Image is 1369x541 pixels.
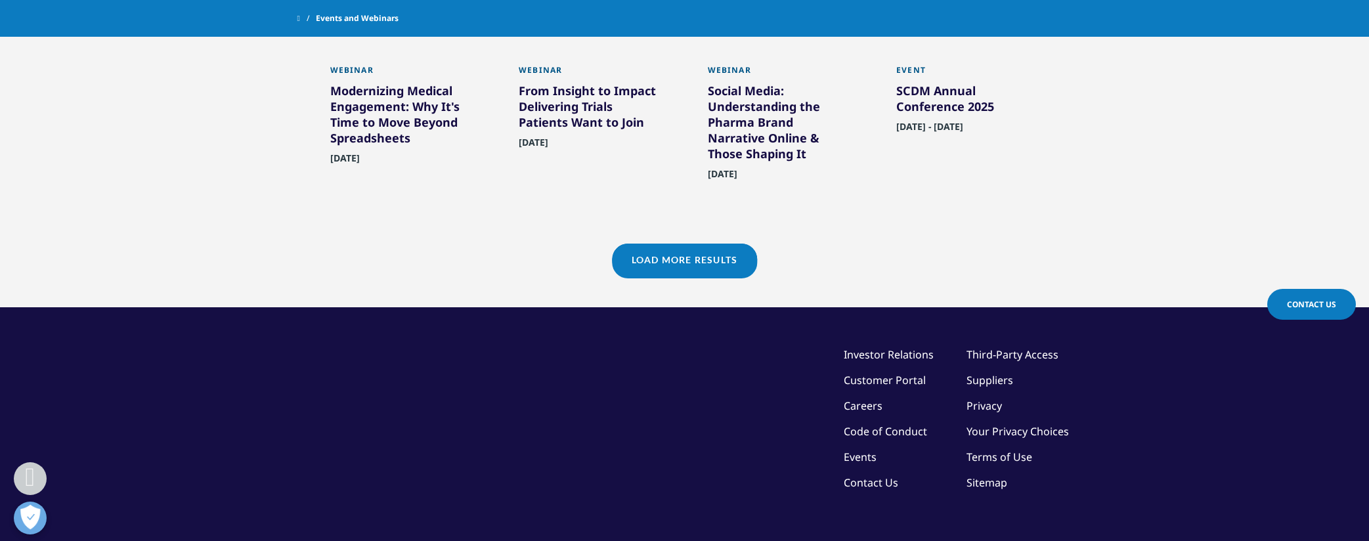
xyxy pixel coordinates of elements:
[519,65,662,83] div: Webinar
[967,373,1013,387] a: Suppliers
[708,167,737,188] span: [DATE]
[844,475,898,490] a: Contact Us
[519,83,662,135] div: From Insight to Impact Delivering Trials Patients Want to Join
[844,399,882,413] a: Careers
[330,65,473,195] a: Webinar Modernizing Medical Engagement: Why It's Time to Move Beyond Spreadsheets [DATE]
[896,65,1039,163] a: Event SCDM Annual Conference 2025 [DATE] - [DATE]
[330,83,473,151] div: Modernizing Medical Engagement: Why It's Time to Move Beyond Spreadsheets
[896,83,1039,119] div: SCDM Annual Conference 2025
[708,83,851,167] div: Social Media: Understanding the Pharma Brand Narrative Online & Those Shaping It
[967,347,1058,362] a: Third-Party Access
[967,450,1032,464] a: Terms of Use
[519,136,548,156] span: [DATE]
[844,450,877,464] a: Events
[14,502,47,534] button: Open Preferences
[330,152,360,172] span: [DATE]
[967,399,1002,413] a: Privacy
[708,65,851,211] a: Webinar Social Media: Understanding the Pharma Brand Narrative Online & Those Shaping It [DATE]
[967,475,1007,490] a: Sitemap
[1267,289,1356,320] a: Contact Us
[1287,299,1336,310] span: Contact Us
[844,424,927,439] a: Code of Conduct
[330,65,473,83] div: Webinar
[316,7,399,30] span: Events and Webinars
[708,65,851,83] div: Webinar
[844,347,934,362] a: Investor Relations
[519,65,662,179] a: Webinar From Insight to Impact Delivering Trials Patients Want to Join [DATE]
[967,424,1072,439] a: Your Privacy Choices
[844,373,926,387] a: Customer Portal
[896,120,963,141] span: [DATE] - [DATE]
[896,65,1039,83] div: Event
[612,244,757,276] a: Load More Results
